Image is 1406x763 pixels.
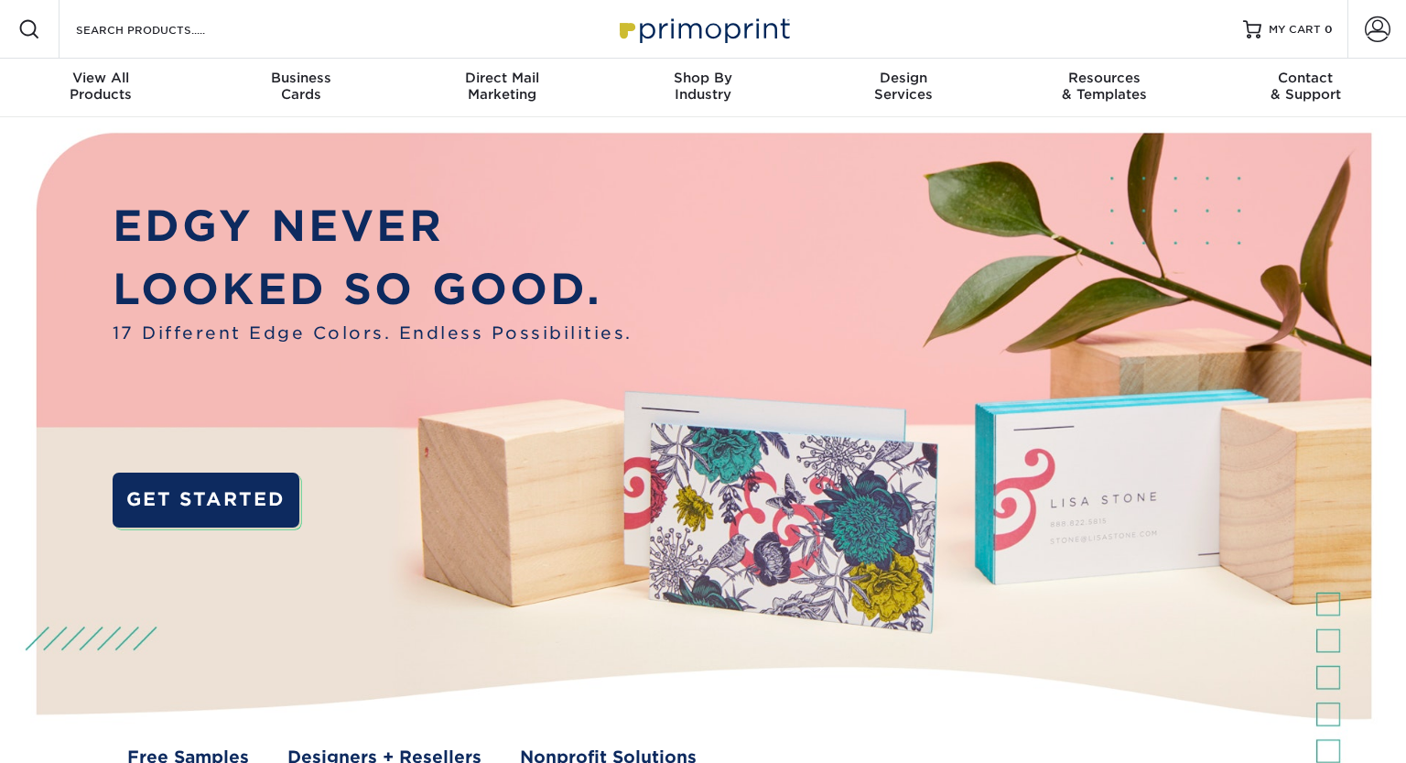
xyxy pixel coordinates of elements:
[1004,70,1205,103] div: & Templates
[804,70,1004,86] span: Design
[402,59,602,117] a: Direct MailMarketing
[1325,23,1333,36] span: 0
[1269,22,1321,38] span: MY CART
[602,70,803,103] div: Industry
[804,70,1004,103] div: Services
[402,70,602,86] span: Direct Mail
[602,59,803,117] a: Shop ByIndustry
[113,473,299,529] a: GET STARTED
[1206,70,1406,86] span: Contact
[1004,70,1205,86] span: Resources
[602,70,803,86] span: Shop By
[200,70,401,86] span: Business
[113,257,633,321] p: LOOKED SO GOOD.
[113,321,633,346] span: 17 Different Edge Colors. Endless Possibilities.
[402,70,602,103] div: Marketing
[1206,70,1406,103] div: & Support
[611,9,795,49] img: Primoprint
[113,194,633,257] p: EDGY NEVER
[804,59,1004,117] a: DesignServices
[1206,59,1406,117] a: Contact& Support
[200,59,401,117] a: BusinessCards
[74,18,253,40] input: SEARCH PRODUCTS.....
[1004,59,1205,117] a: Resources& Templates
[200,70,401,103] div: Cards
